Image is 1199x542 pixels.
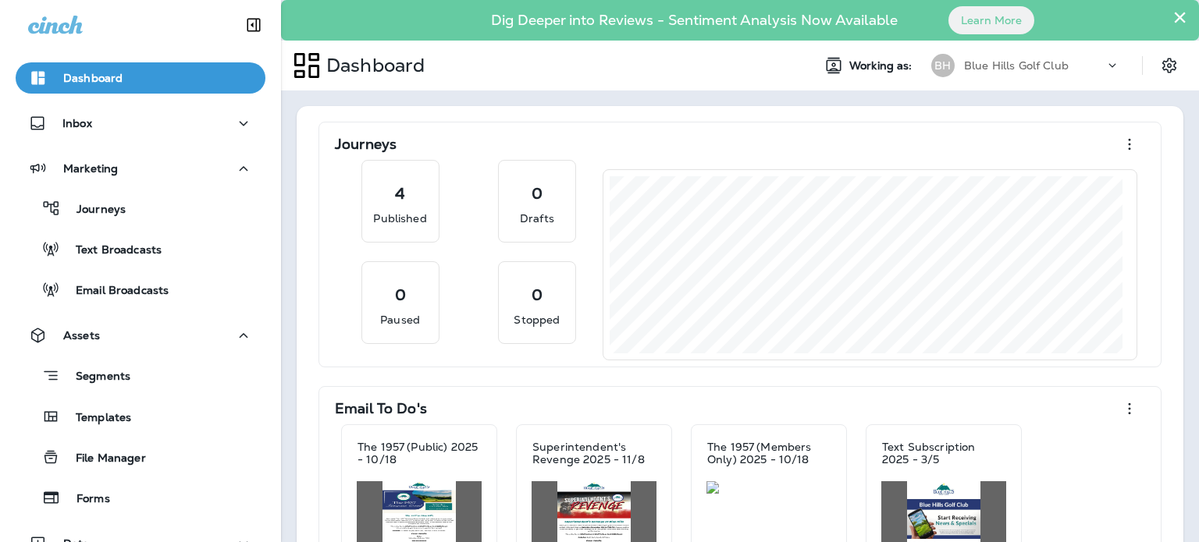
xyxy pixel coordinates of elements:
[380,312,420,328] p: Paused
[63,72,123,84] p: Dashboard
[520,211,554,226] p: Drafts
[532,441,656,466] p: Superintendent's Revenge 2025 - 11/8
[16,273,265,306] button: Email Broadcasts
[706,481,831,494] img: defed8de-8199-427d-8fe2-1c77b2c2acd2.jpg
[16,192,265,225] button: Journeys
[16,400,265,433] button: Templates
[61,203,126,218] p: Journeys
[1155,51,1183,80] button: Settings
[707,441,831,466] p: The 1957 (Members Only) 2025 - 10/18
[882,441,1005,466] p: Text Subscription 2025 - 3/5
[16,108,265,139] button: Inbox
[849,59,916,73] span: Working as:
[395,287,406,303] p: 0
[16,320,265,351] button: Assets
[532,186,543,201] p: 0
[16,441,265,473] button: File Manager
[320,54,425,77] p: Dashboard
[61,492,110,507] p: Forms
[931,54,955,77] div: BH
[16,232,265,265] button: Text Broadcasts
[60,284,169,299] p: Email Broadcasts
[60,370,130,385] p: Segments
[60,243,162,258] p: Text Broadcasts
[1172,5,1187,30] button: Close
[63,162,118,175] p: Marketing
[373,211,426,226] p: Published
[16,359,265,392] button: Segments
[16,62,265,94] button: Dashboard
[62,117,92,129] p: Inbox
[60,411,131,426] p: Templates
[335,136,397,152] p: Journeys
[446,18,943,23] p: Dig Deeper into Reviews - Sentiment Analysis Now Available
[63,329,100,342] p: Assets
[16,153,265,184] button: Marketing
[335,401,427,416] p: Email To Do's
[232,9,276,41] button: Collapse Sidebar
[948,6,1034,34] button: Learn More
[964,59,1069,72] p: Blue Hills Golf Club
[60,452,146,466] p: File Manager
[532,287,543,303] p: 0
[514,312,560,328] p: Stopped
[395,186,405,201] p: 4
[16,481,265,514] button: Forms
[358,441,481,466] p: The 1957 (Public) 2025 - 10/18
